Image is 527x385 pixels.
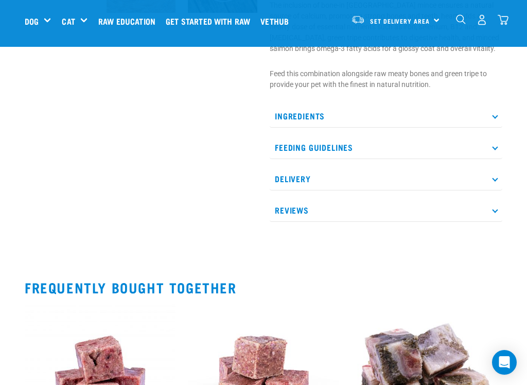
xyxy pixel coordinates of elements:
a: Raw Education [96,1,163,42]
a: Dog [25,15,39,27]
h2: Frequently bought together [25,279,502,295]
img: home-icon-1@2x.png [456,14,466,24]
a: Cat [62,15,75,27]
a: Vethub [258,1,296,42]
p: Feed this combination alongside raw meaty bones and green tripe to provide your pet with the fine... [270,68,502,90]
img: user.png [477,14,487,25]
p: Reviews [270,199,502,222]
p: Delivery [270,167,502,190]
p: Ingredients [270,104,502,128]
a: Get started with Raw [163,1,258,42]
img: van-moving.png [351,15,365,24]
p: Feeding Guidelines [270,136,502,159]
div: Open Intercom Messenger [492,350,517,375]
span: Set Delivery Area [370,19,430,23]
img: home-icon@2x.png [498,14,508,25]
